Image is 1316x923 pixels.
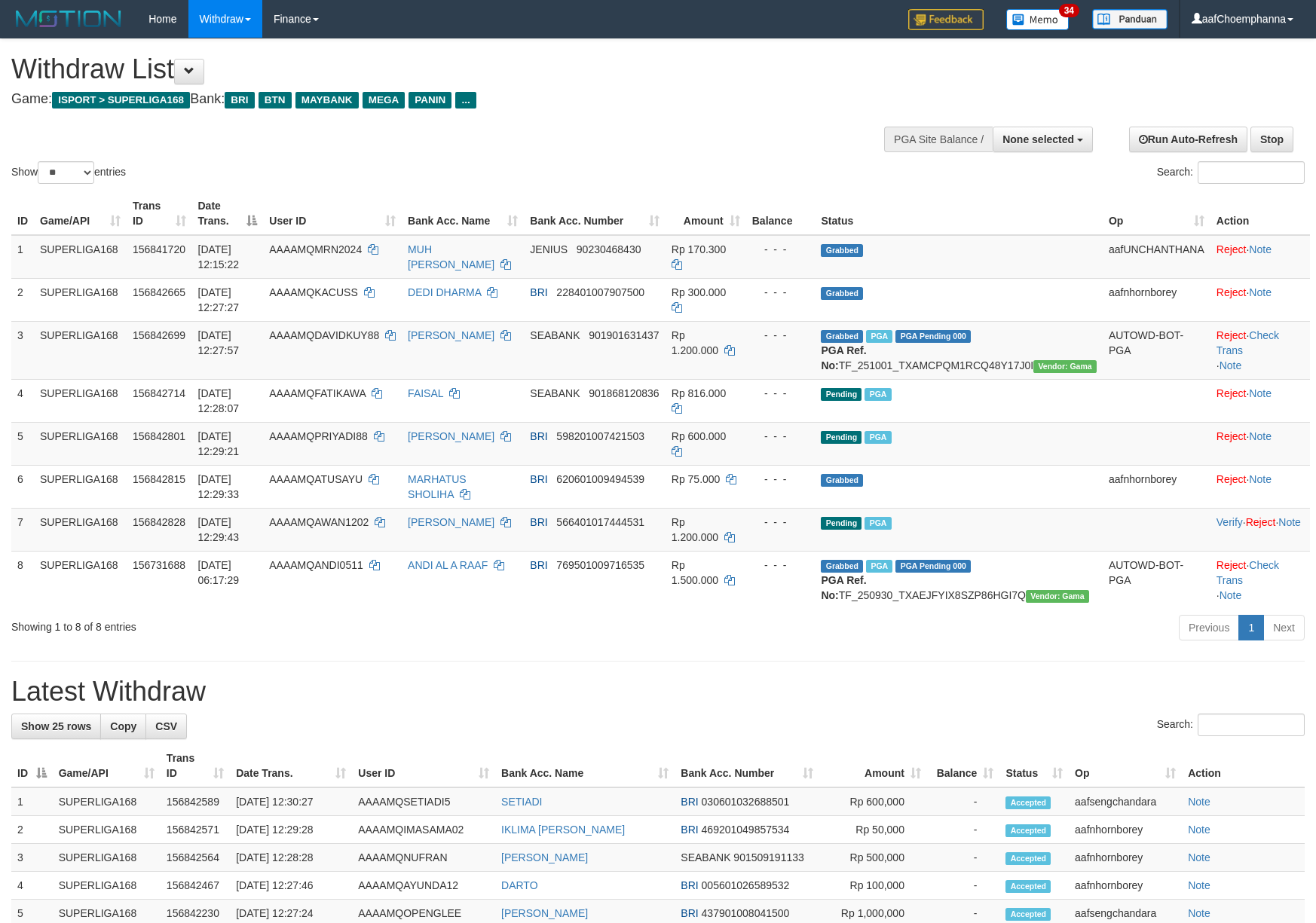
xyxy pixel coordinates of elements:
[866,330,892,343] span: Marked by aafsengchandara
[408,329,494,341] a: [PERSON_NAME]
[501,907,588,919] a: [PERSON_NAME]
[733,851,803,863] span: Copy 901509191133 to clipboard
[556,516,644,528] span: Copy 566401017444531 to clipboard
[34,321,127,379] td: SUPERLIGA168
[408,243,494,270] a: MUH [PERSON_NAME]
[821,431,862,444] span: Pending
[11,192,34,235] th: ID
[681,796,698,808] span: BRI
[821,517,862,530] span: Pending
[702,824,790,836] span: Copy 469201049857534 to clipboard
[34,379,127,422] td: SUPERLIGA168
[752,328,809,343] div: - - -
[198,387,240,414] span: [DATE] 12:28:07
[1103,235,1210,279] td: aafUNCHANTHANA
[530,286,547,298] span: BRI
[1249,473,1272,485] a: Note
[1217,473,1247,485] a: Reject
[1263,615,1305,640] a: Next
[34,508,127,551] td: SUPERLIGA168
[865,388,891,401] span: Marked by aafsengchandara
[1188,907,1210,919] a: Note
[999,744,1069,787] th: Status: activate to sort column ascending
[681,879,698,891] span: BRI
[161,787,230,816] td: 156842589
[1249,286,1272,298] a: Note
[672,516,718,543] span: Rp 1.200.000
[1103,278,1210,321] td: aafnhornborey
[198,516,240,543] span: [DATE] 12:29:43
[133,430,185,442] span: 156842801
[1217,430,1247,442] a: Reject
[11,422,34,465] td: 5
[1249,387,1272,399] a: Note
[815,551,1102,609] td: TF_250930_TXAEJFYIX8SZP86HGI7Q
[269,243,362,255] span: AAAAMQMRN2024
[1179,615,1239,640] a: Previous
[530,516,547,528] span: BRI
[11,92,862,107] h4: Game: Bank:
[11,872,53,900] td: 4
[752,472,809,487] div: - - -
[702,879,790,891] span: Copy 005601026589532 to clipboard
[530,387,580,399] span: SEABANK
[927,787,999,816] td: -
[1157,161,1305,184] label: Search:
[589,387,659,399] span: Copy 901868120836 to clipboard
[530,559,547,571] span: BRI
[11,54,862,84] h1: Withdraw List
[530,243,568,255] span: JENIUS
[11,551,34,609] td: 8
[927,816,999,844] td: -
[672,243,726,255] span: Rp 170.300
[1217,286,1247,298] a: Reject
[269,329,379,341] span: AAAAMQDAVIDKUY88
[269,516,369,528] span: AAAAMQAWAN1202
[577,243,641,255] span: Copy 90230468430 to clipboard
[52,92,190,108] span: ISPORT > SUPERLIGA168
[821,474,863,487] span: Grabbed
[133,516,185,528] span: 156842828
[192,192,264,235] th: Date Trans.: activate to sort column descending
[927,844,999,872] td: -
[556,430,644,442] span: Copy 598201007421503 to clipboard
[556,473,644,485] span: Copy 620601009494539 to clipboard
[819,787,927,816] td: Rp 600,000
[11,787,53,816] td: 1
[230,816,352,844] td: [DATE] 12:29:28
[155,720,177,732] span: CSV
[1210,465,1310,508] td: ·
[1217,559,1247,571] a: Reject
[161,744,230,787] th: Trans ID: activate to sort column ascending
[1217,329,1279,356] a: Check Trans
[495,744,675,787] th: Bank Acc. Name: activate to sort column ascending
[821,560,863,573] span: Grabbed
[819,816,927,844] td: Rp 50,000
[530,473,547,485] span: BRI
[1210,508,1310,551] td: · ·
[819,844,927,872] td: Rp 500,000
[1217,559,1279,586] a: Check Trans
[11,677,1305,707] h1: Latest Withdraw
[1210,235,1310,279] td: ·
[53,816,161,844] td: SUPERLIGA168
[11,816,53,844] td: 2
[1210,278,1310,321] td: ·
[1069,787,1182,816] td: aafsengchandara
[866,560,892,573] span: Marked by aafromsomean
[556,559,644,571] span: Copy 769501009716535 to clipboard
[198,559,240,586] span: [DATE] 06:17:29
[1002,133,1074,145] span: None selected
[11,613,537,634] div: Showing 1 to 8 of 8 entries
[1198,161,1305,184] input: Search:
[1026,590,1089,603] span: Vendor URL: https://trx31.1velocity.biz
[681,824,698,836] span: BRI
[352,816,495,844] td: AAAAMQIMASAMA02
[230,787,352,816] td: [DATE] 12:30:27
[1217,243,1247,255] a: Reject
[1069,872,1182,900] td: aafnhornborey
[1220,359,1242,371] a: Note
[1250,127,1293,152] a: Stop
[1005,908,1051,921] span: Accepted
[746,192,816,235] th: Balance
